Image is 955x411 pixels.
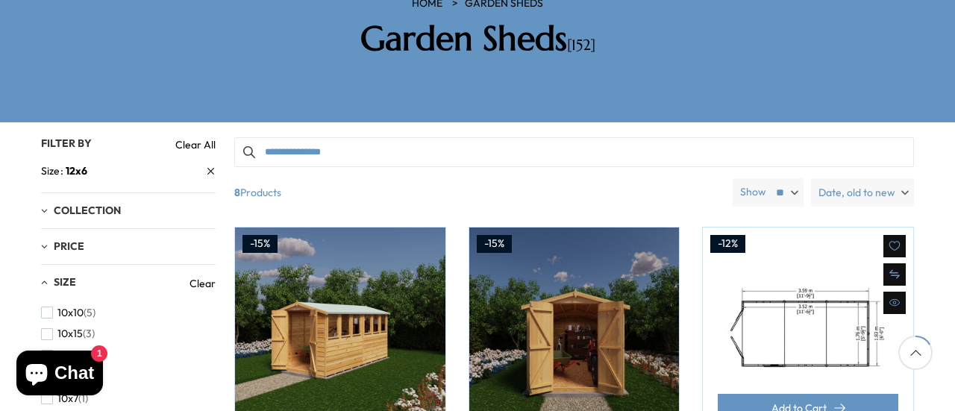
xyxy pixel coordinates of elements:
[41,345,98,366] button: 10x20
[41,302,95,324] button: 10x10
[234,137,914,167] input: Search products
[57,307,84,319] span: 10x10
[66,164,87,178] span: 12x6
[228,178,727,207] span: Products
[84,307,95,319] span: (5)
[41,163,66,179] span: Size
[242,235,278,253] div: -15%
[190,276,216,291] a: Clear
[12,351,107,399] inbox-online-store-chat: Shopify online store chat
[234,178,240,207] b: 8
[41,323,95,345] button: 10x15
[265,19,690,59] h2: Garden Sheds
[41,137,92,150] span: Filter By
[818,178,895,207] span: Date, old to new
[57,392,78,405] span: 10x7
[175,137,216,152] a: Clear All
[57,327,83,340] span: 10x15
[83,327,95,340] span: (3)
[86,349,98,362] span: (3)
[78,392,88,405] span: (1)
[710,235,745,253] div: -12%
[57,349,86,362] span: 10x20
[567,36,595,54] span: [152]
[740,185,766,200] label: Show
[477,235,512,253] div: -15%
[54,204,121,217] span: Collection
[811,178,914,207] label: Date, old to new
[54,239,84,253] span: Price
[54,275,76,289] span: Size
